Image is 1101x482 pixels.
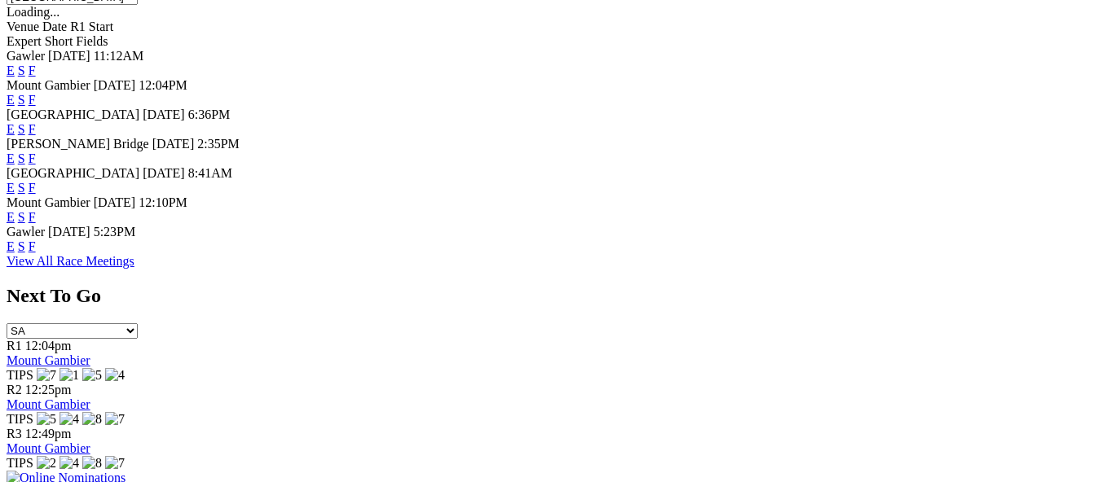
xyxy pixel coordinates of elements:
span: [DATE] [48,225,90,239]
a: E [7,210,15,224]
a: S [18,210,25,224]
span: 12:25pm [25,383,72,397]
span: 2:35PM [197,137,240,151]
a: S [18,181,25,195]
img: 8 [82,412,102,427]
img: 7 [37,368,56,383]
a: E [7,151,15,165]
span: Mount Gambier [7,195,90,209]
a: F [29,181,36,195]
span: 11:12AM [94,49,144,63]
a: F [29,93,36,107]
span: Expert [7,34,42,48]
a: S [18,239,25,253]
img: 2 [37,456,56,471]
img: 1 [59,368,79,383]
span: R3 [7,427,22,440]
span: TIPS [7,368,33,382]
span: [PERSON_NAME] Bridge [7,137,149,151]
a: Mount Gambier [7,353,90,367]
img: 4 [59,412,79,427]
span: 12:04PM [139,78,187,92]
a: S [18,93,25,107]
a: Mount Gambier [7,441,90,455]
a: S [18,151,25,165]
span: R2 [7,383,22,397]
span: R1 [7,339,22,353]
span: 5:23PM [94,225,136,239]
span: 12:10PM [139,195,187,209]
span: Gawler [7,225,45,239]
span: [DATE] [143,166,185,180]
img: 5 [82,368,102,383]
span: 8:41AM [188,166,232,180]
img: 4 [59,456,79,471]
a: E [7,64,15,77]
span: Loading... [7,5,59,19]
span: [DATE] [143,107,185,121]
span: Date [42,20,67,33]
span: 12:49pm [25,427,72,440]
span: [DATE] [94,78,136,92]
a: F [29,122,36,136]
img: 4 [105,368,125,383]
span: Gawler [7,49,45,63]
img: 7 [105,412,125,427]
a: F [29,210,36,224]
span: Short [45,34,73,48]
h2: Next To Go [7,285,1094,307]
a: F [29,239,36,253]
a: E [7,181,15,195]
a: View All Race Meetings [7,254,134,268]
span: R1 Start [70,20,113,33]
a: E [7,239,15,253]
span: Mount Gambier [7,78,90,92]
span: 6:36PM [188,107,231,121]
a: E [7,93,15,107]
a: F [29,151,36,165]
a: Mount Gambier [7,397,90,411]
span: Venue [7,20,39,33]
a: S [18,122,25,136]
img: 8 [82,456,102,471]
span: Fields [76,34,108,48]
a: S [18,64,25,77]
img: 7 [105,456,125,471]
a: E [7,122,15,136]
span: [GEOGRAPHIC_DATA] [7,107,139,121]
span: [GEOGRAPHIC_DATA] [7,166,139,180]
span: [DATE] [94,195,136,209]
a: F [29,64,36,77]
span: 12:04pm [25,339,72,353]
span: TIPS [7,412,33,426]
span: [DATE] [48,49,90,63]
img: 5 [37,412,56,427]
span: [DATE] [152,137,195,151]
span: TIPS [7,456,33,470]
